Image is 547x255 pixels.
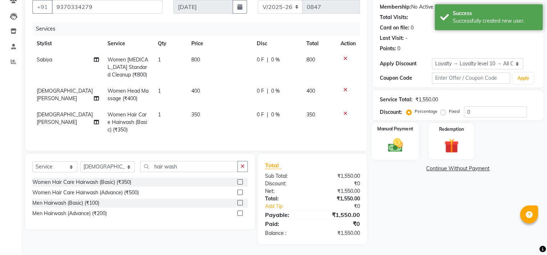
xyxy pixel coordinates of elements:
a: Add Tip [260,203,321,210]
span: 0 % [271,87,280,95]
div: Apply Discount [380,60,432,68]
span: Women [MEDICAL_DATA] Standard Cleanup (₹800) [108,56,148,78]
div: Membership: [380,3,411,11]
label: Manual Payment [377,125,413,132]
th: Stylist [32,36,103,52]
div: Total: [260,195,313,203]
div: ₹0 [313,219,365,228]
span: 400 [191,88,200,94]
span: 800 [306,56,315,63]
span: | [267,56,268,64]
span: 1 [158,56,161,63]
th: Total [302,36,336,52]
label: Redemption [439,126,464,133]
div: ₹1,550.00 [313,195,365,203]
span: | [267,111,268,119]
span: | [267,87,268,95]
label: Percentage [415,108,438,115]
div: - [405,34,407,42]
input: Enter Offer / Coupon Code [432,73,510,84]
div: No Active Membership [380,3,536,11]
label: Fixed [449,108,460,115]
th: Price [187,36,252,52]
span: 1 [158,88,161,94]
th: Disc [252,36,302,52]
div: Points: [380,45,396,52]
span: Women Hair Care Hairwash (Basic) (₹350) [108,111,147,133]
div: ₹1,550.00 [313,187,365,195]
div: Discount: [380,108,402,116]
div: ₹1,550.00 [415,96,438,103]
span: 0 F [257,111,264,119]
span: Total [265,162,282,169]
th: Action [336,36,360,52]
div: Service Total: [380,96,412,103]
span: [DEMOGRAPHIC_DATA][PERSON_NAME] [37,88,93,102]
span: 350 [306,111,315,118]
div: 0 [411,24,414,32]
div: Last Visit: [380,34,404,42]
span: 1 [158,111,161,118]
div: Services [33,22,365,36]
img: _gift.svg [440,137,463,155]
div: Net: [260,187,313,195]
span: [DEMOGRAPHIC_DATA][PERSON_NAME] [37,111,93,125]
div: Women Hair Care Hairwash (Advance) (₹500) [32,189,139,196]
div: Paid: [260,219,313,228]
div: Payable: [260,210,313,219]
div: Sub Total: [260,172,313,180]
img: _cash.svg [383,137,407,154]
div: Men Hairwash (Advance) (₹200) [32,210,107,217]
div: Coupon Code [380,74,432,82]
div: Total Visits: [380,14,408,21]
input: Search or Scan [140,161,238,172]
div: Card on file: [380,24,409,32]
div: Men Hairwash (Basic) (₹100) [32,199,99,207]
div: ₹0 [313,180,365,187]
span: 0 F [257,56,264,64]
div: Women Hair Care Hairwash (Basic) (₹350) [32,178,131,186]
span: 0 F [257,87,264,95]
th: Service [103,36,154,52]
div: ₹1,550.00 [313,210,365,219]
div: Successfully created new user. [453,17,537,25]
div: Balance : [260,229,313,237]
div: ₹1,550.00 [313,229,365,237]
span: 400 [306,88,315,94]
div: ₹1,550.00 [313,172,365,180]
div: ₹0 [321,203,365,210]
th: Qty [154,36,187,52]
span: Women Head Massage (₹400) [108,88,149,102]
span: 0 % [271,56,280,64]
div: Success [453,10,537,17]
button: Apply [513,73,533,84]
span: 0 % [271,111,280,119]
div: Discount: [260,180,313,187]
div: 0 [397,45,400,52]
span: 800 [191,56,200,63]
a: Continue Without Payment [374,165,542,172]
span: 350 [191,111,200,118]
span: Sabiya [37,56,52,63]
